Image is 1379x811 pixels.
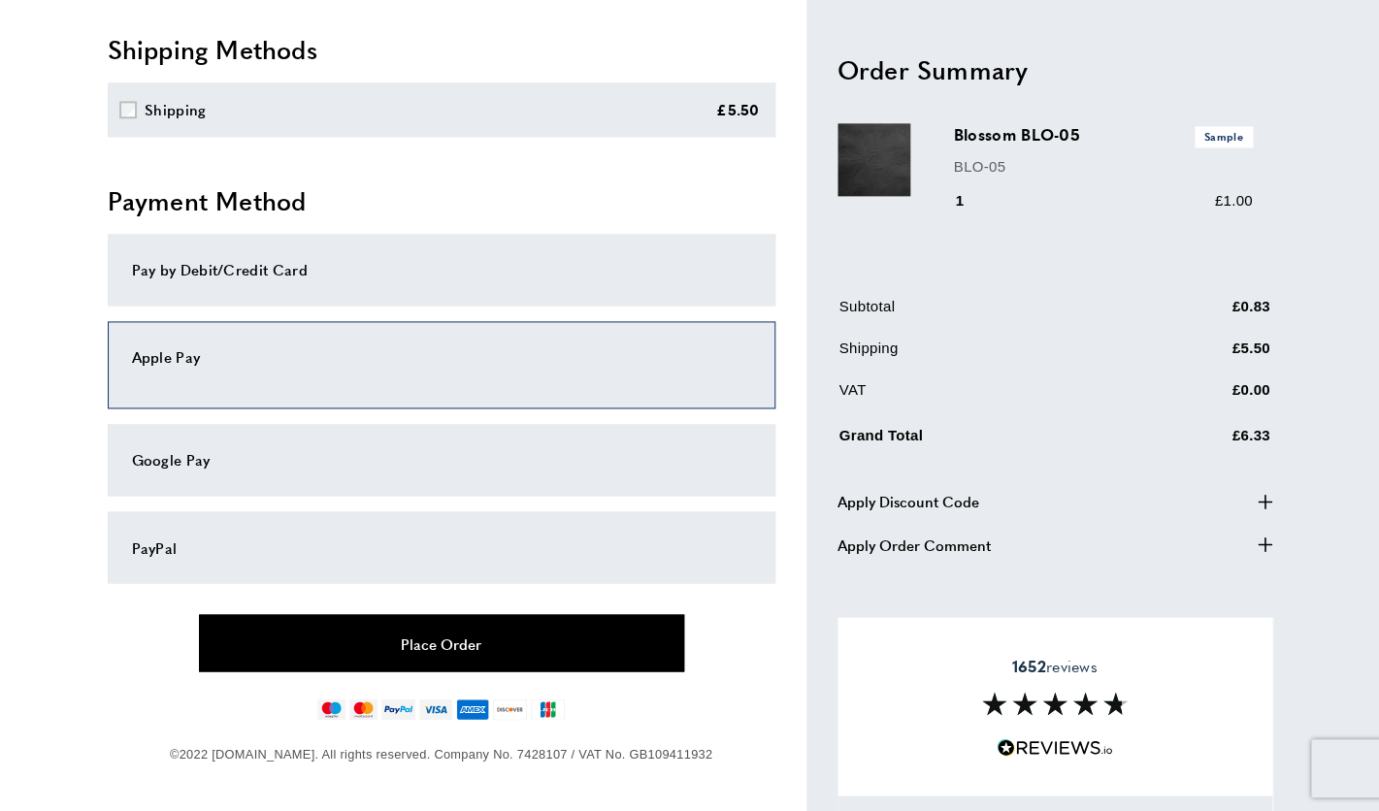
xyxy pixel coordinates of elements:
[108,32,775,67] h2: Shipping Methods
[132,345,751,369] div: Apple Pay
[317,698,345,720] img: maestro
[1136,379,1270,417] td: £0.00
[199,614,684,671] button: Place Order
[145,98,206,121] div: Shipping
[954,190,992,213] div: 1
[1214,193,1252,210] span: £1.00
[997,738,1113,757] img: Reviews.io 5 stars
[349,698,378,720] img: mastercard
[531,698,565,720] img: jcb
[1011,654,1045,676] strong: 1652
[108,183,775,218] h2: Payment Method
[982,692,1128,715] img: Reviews section
[132,535,751,559] div: PayPal
[493,698,527,720] img: discover
[1195,127,1253,147] span: Sample
[954,155,1253,178] p: BLO-05
[839,379,1134,417] td: VAT
[837,124,910,197] img: Blossom BLO-05
[1011,656,1097,675] span: reviews
[132,448,751,471] div: Google Pay
[1136,296,1270,334] td: £0.83
[716,98,760,121] div: £5.50
[839,338,1134,375] td: Shipping
[381,698,415,720] img: paypal
[1136,338,1270,375] td: £5.50
[837,52,1272,87] h2: Order Summary
[837,490,979,513] span: Apply Discount Code
[456,698,490,720] img: american-express
[839,421,1134,463] td: Grand Total
[839,296,1134,334] td: Subtotal
[954,124,1253,147] h3: Blossom BLO-05
[1136,421,1270,463] td: £6.33
[419,698,451,720] img: visa
[170,746,712,761] span: ©2022 [DOMAIN_NAME]. All rights reserved. Company No. 7428107 / VAT No. GB109411932
[132,258,751,281] div: Pay by Debit/Credit Card
[837,533,991,556] span: Apply Order Comment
